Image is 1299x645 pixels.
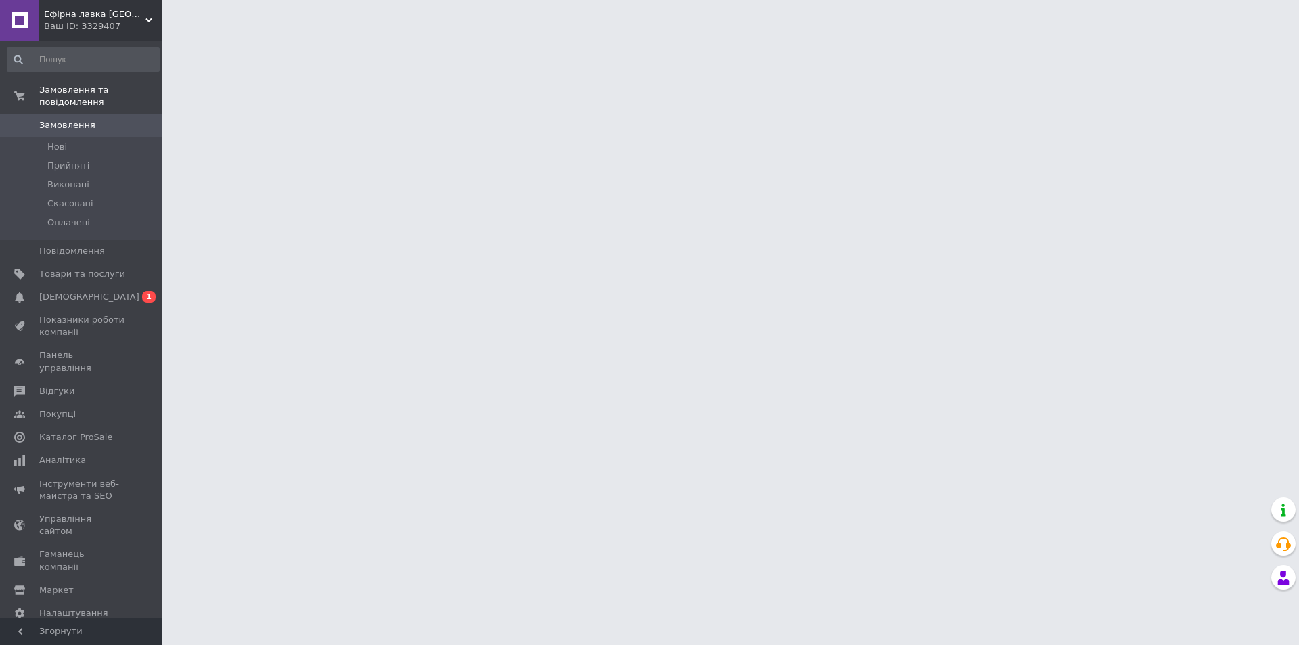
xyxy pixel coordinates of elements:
[39,291,139,303] span: [DEMOGRAPHIC_DATA]
[142,291,156,303] span: 1
[39,454,86,466] span: Аналітика
[39,431,112,443] span: Каталог ProSale
[47,198,93,210] span: Скасовані
[39,245,105,257] span: Повідомлення
[39,84,162,108] span: Замовлення та повідомлення
[47,179,89,191] span: Виконані
[7,47,160,72] input: Пошук
[39,349,125,374] span: Панель управління
[39,408,76,420] span: Покупці
[39,548,125,573] span: Гаманець компанії
[44,20,162,32] div: Ваш ID: 3329407
[39,584,74,596] span: Маркет
[47,217,90,229] span: Оплачені
[39,314,125,338] span: Показники роботи компанії
[39,268,125,280] span: Товари та послуги
[39,119,95,131] span: Замовлення
[39,478,125,502] span: Інструменти веб-майстра та SEO
[47,141,67,153] span: Нові
[39,607,108,619] span: Налаштування
[44,8,145,20] span: Ефірна лавка Київ
[47,160,89,172] span: Прийняті
[39,385,74,397] span: Відгуки
[39,513,125,537] span: Управління сайтом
